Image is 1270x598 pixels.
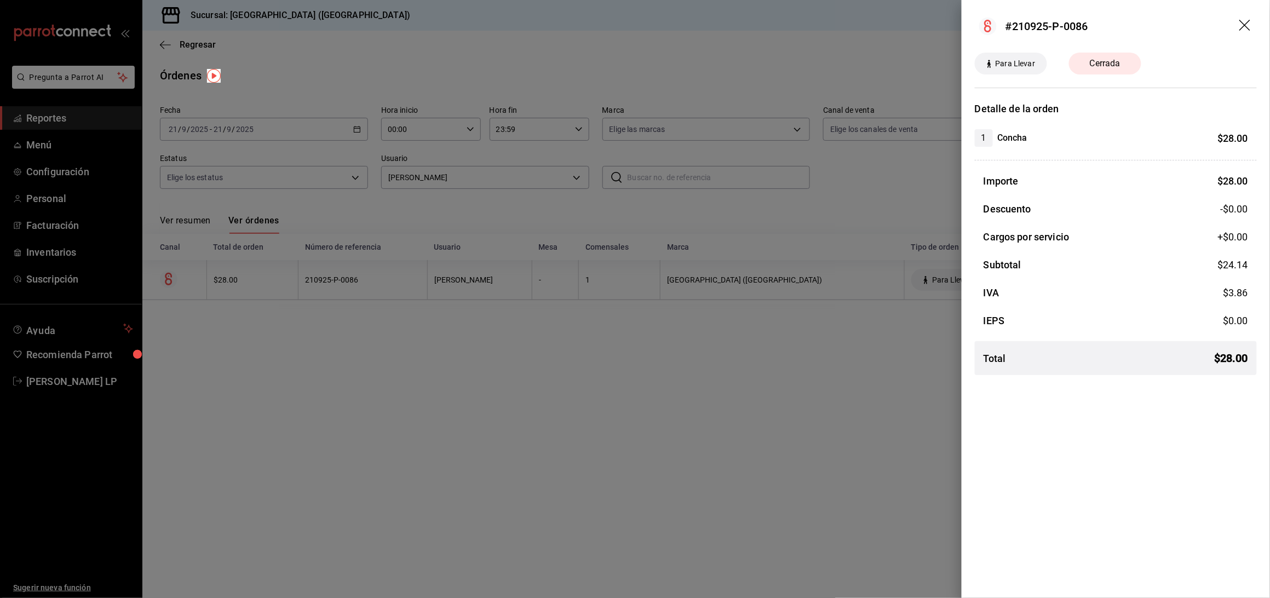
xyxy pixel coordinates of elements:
span: $ 28.00 [1214,350,1248,366]
span: $ 0.00 [1223,315,1248,326]
button: drag [1239,20,1252,33]
span: Para Llevar [991,58,1039,70]
span: Cerrada [1083,57,1127,70]
h3: Detalle de la orden [975,101,1257,116]
span: +$ 0.00 [1217,229,1248,244]
span: -$0.00 [1220,202,1248,216]
div: #210925-P-0086 [1005,18,1088,34]
span: $ 28.00 [1217,175,1248,187]
img: Tooltip marker [207,69,221,83]
span: $ 28.00 [1217,133,1248,144]
h3: Importe [984,174,1019,188]
span: $ 3.86 [1223,287,1248,298]
span: 1 [975,131,993,145]
h3: Subtotal [984,257,1021,272]
h3: IVA [984,285,999,300]
h3: IEPS [984,313,1005,328]
h3: Cargos por servicio [984,229,1070,244]
h3: Descuento [984,202,1031,216]
h3: Total [984,351,1006,366]
span: $ 24.14 [1217,259,1248,271]
h4: Concha [997,131,1027,145]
